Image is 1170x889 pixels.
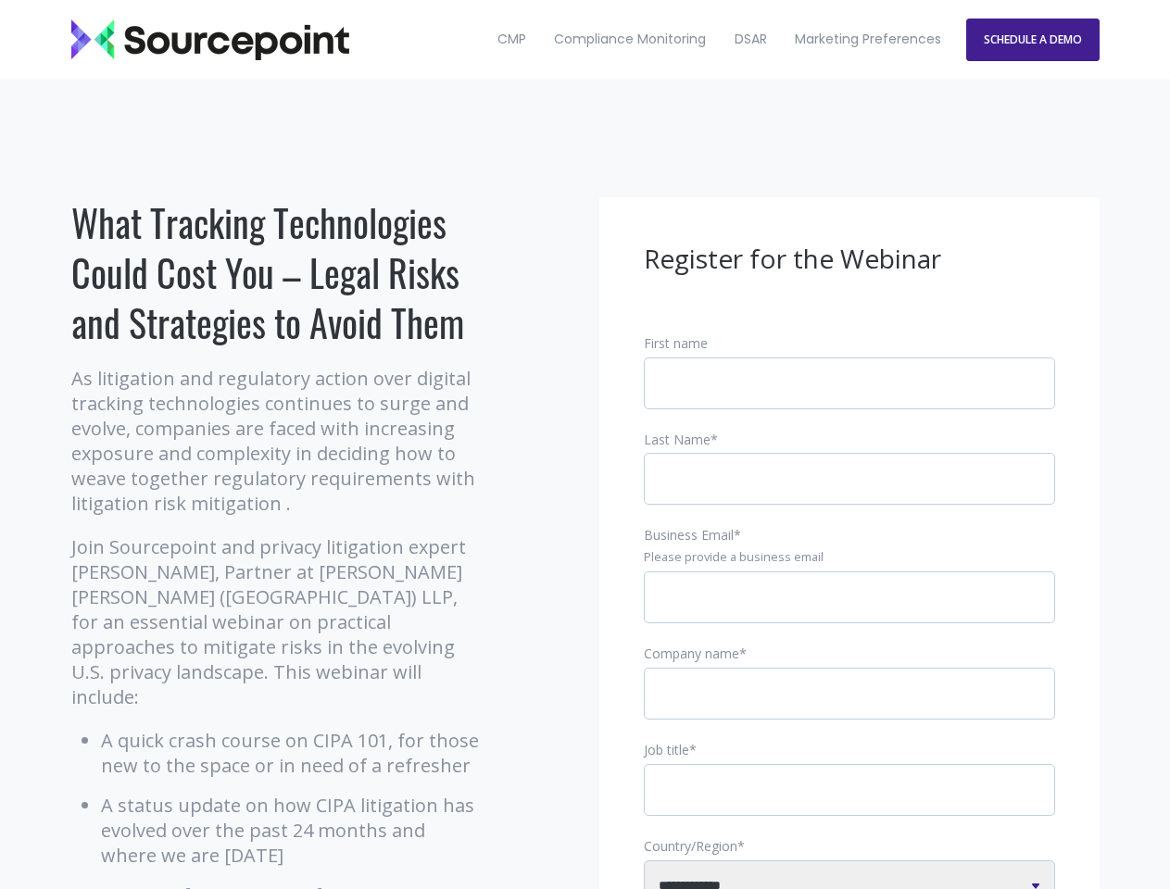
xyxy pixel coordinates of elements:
[966,19,1100,61] a: SCHEDULE A DEMO
[101,728,484,778] li: A quick crash course on CIPA 101, for those new to the space or in need of a refresher
[644,526,734,544] span: Business Email
[644,242,1055,277] h3: Register for the Webinar
[644,645,739,662] span: Company name
[644,549,1055,566] legend: Please provide a business email
[644,837,737,855] span: Country/Region
[71,19,349,60] img: Sourcepoint_logo_black_transparent (2)-2
[71,534,484,709] p: Join Sourcepoint and privacy litigation expert [PERSON_NAME], Partner at [PERSON_NAME] [PERSON_NA...
[71,366,484,516] p: As litigation and regulatory action over digital tracking technologies continues to surge and evo...
[71,197,484,347] h1: What Tracking Technologies Could Cost You – Legal Risks and Strategies to Avoid Them
[644,431,711,448] span: Last Name
[644,334,708,352] span: First name
[101,793,484,868] li: A status update on how CIPA litigation has evolved over the past 24 months and where we are [DATE]
[644,741,689,758] span: Job title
